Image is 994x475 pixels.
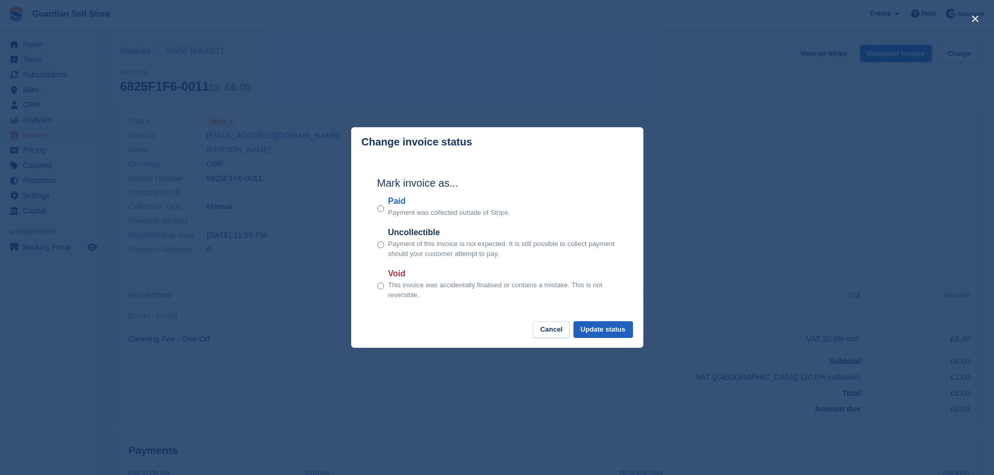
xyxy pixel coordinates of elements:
label: Paid [388,195,510,208]
p: This invoice was accidentally finalised or contains a mistake. This is not reversible. [388,280,617,300]
button: Update status [573,321,633,338]
label: Void [388,267,617,280]
button: close [967,10,984,27]
p: Payment was collected outside of Stripe. [388,208,510,218]
p: Payment of this invoice is not expected. It is still possible to collect payment should your cust... [388,239,617,259]
button: Cancel [533,321,570,338]
p: Change invoice status [362,136,472,148]
h2: Mark invoice as... [377,175,617,191]
label: Uncollectible [388,226,617,239]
